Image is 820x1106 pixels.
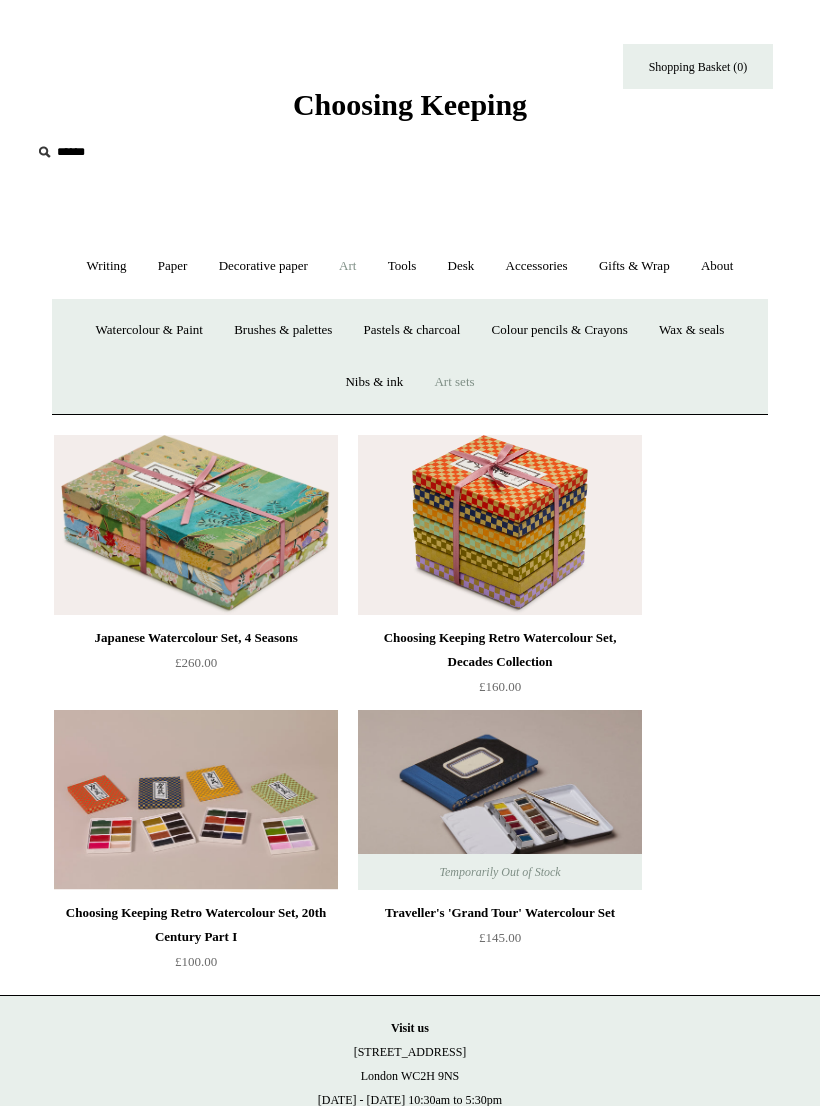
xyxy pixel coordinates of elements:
span: Temporarily Out of Stock [419,854,580,890]
span: £260.00 [175,655,217,670]
a: Choosing Keeping [293,104,527,118]
a: Choosing Keeping Retro Watercolour Set, Decades Collection £160.00 [358,626,642,708]
a: Choosing Keeping Retro Watercolour Set, 20th Century Part I Choosing Keeping Retro Watercolour Se... [54,710,338,890]
a: Decorative paper [205,240,322,293]
a: Pastels & charcoal [350,304,475,357]
span: Choosing Keeping [293,88,527,121]
img: Traveller's 'Grand Tour' Watercolour Set [358,710,642,890]
span: £160.00 [479,679,521,694]
a: Art [325,240,370,293]
div: Japanese Watercolour Set, 4 Seasons [59,626,333,650]
a: Traveller's 'Grand Tour' Watercolour Set Traveller's 'Grand Tour' Watercolour Set Temporarily Out... [358,710,642,890]
a: Writing [73,240,141,293]
a: Paper [144,240,202,293]
img: Choosing Keeping Retro Watercolour Set, Decades Collection [358,435,642,615]
div: Traveller's 'Grand Tour' Watercolour Set [363,901,637,925]
div: Choosing Keeping Retro Watercolour Set, 20th Century Part I [59,901,333,949]
a: Traveller's 'Grand Tour' Watercolour Set £145.00 [358,901,642,983]
a: Brushes & palettes [220,304,346,357]
a: Japanese Watercolour Set, 4 Seasons £260.00 [54,626,338,708]
a: Nibs & ink [331,356,417,409]
a: Choosing Keeping Retro Watercolour Set, 20th Century Part I £100.00 [54,901,338,983]
img: Choosing Keeping Retro Watercolour Set, 20th Century Part I [54,710,338,890]
a: Wax & seals [645,304,738,357]
a: Art sets [420,356,488,409]
strong: Visit us [391,1021,429,1035]
a: Tools [374,240,431,293]
a: Choosing Keeping Retro Watercolour Set, Decades Collection Choosing Keeping Retro Watercolour Set... [358,435,642,615]
img: Japanese Watercolour Set, 4 Seasons [54,435,338,615]
span: £100.00 [175,954,217,969]
a: Accessories [492,240,582,293]
a: Desk [434,240,489,293]
div: Choosing Keeping Retro Watercolour Set, Decades Collection [363,626,637,674]
span: £145.00 [479,930,521,945]
a: Japanese Watercolour Set, 4 Seasons Japanese Watercolour Set, 4 Seasons [54,435,338,615]
a: About [687,240,748,293]
a: Watercolour & Paint [82,304,217,357]
a: Colour pencils & Crayons [478,304,642,357]
a: Gifts & Wrap [585,240,684,293]
a: Shopping Basket (0) [623,44,773,89]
